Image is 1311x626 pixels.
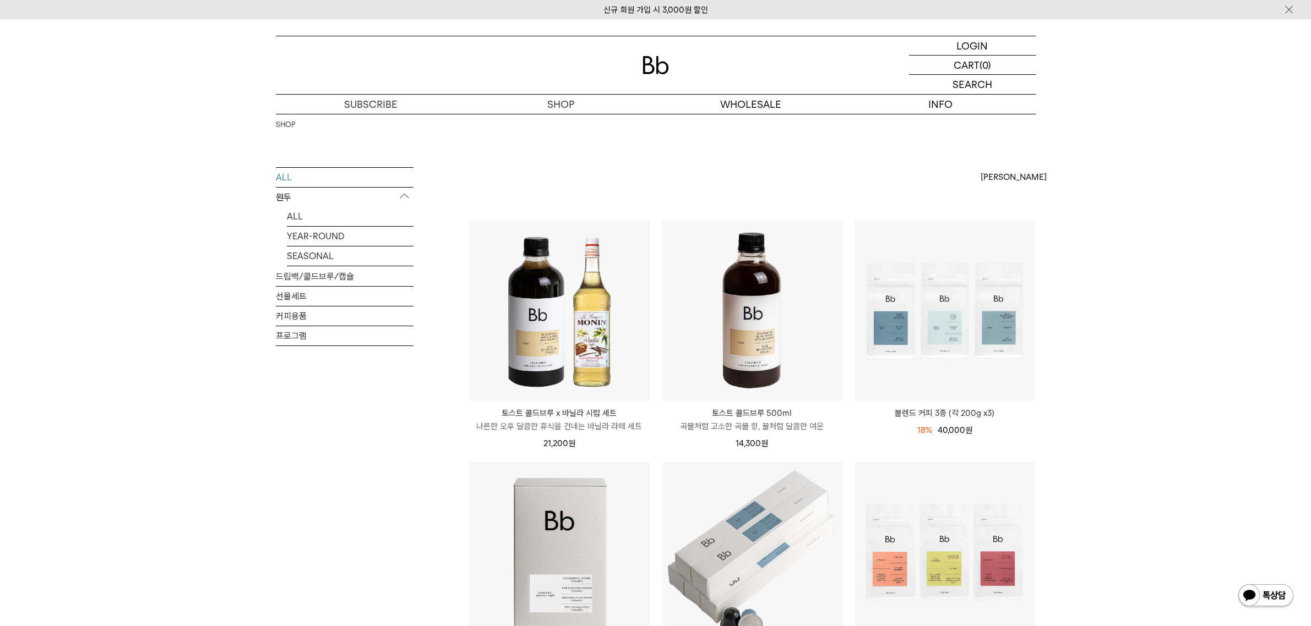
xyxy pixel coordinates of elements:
img: 카카오톡 채널 1:1 채팅 버튼 [1237,583,1294,609]
span: 14,300 [736,438,768,448]
a: ALL [276,168,414,187]
a: 블렌드 커피 3종 (각 200g x3) [855,407,1035,420]
a: 프로그램 [276,326,414,345]
a: 신규 회원 가입 시 3,000원 할인 [603,5,708,15]
p: LOGIN [956,36,988,55]
p: 토스트 콜드브루 x 바닐라 시럽 세트 [469,407,650,420]
p: WHOLESALE [656,95,846,114]
a: 토스트 콜드브루 x 바닐라 시럽 세트 나른한 오후 달콤한 휴식을 건네는 바닐라 라떼 세트 [469,407,650,433]
span: 원 [965,425,972,435]
span: 원 [568,438,575,448]
a: SHOP [276,119,295,130]
a: CART (0) [909,56,1036,75]
span: [PERSON_NAME] [981,171,1047,184]
a: LOGIN [909,36,1036,56]
a: 토스트 콜드브루 500ml 곡물처럼 고소한 곡물 향, 꿀처럼 달콤한 여운 [662,407,842,433]
img: 로고 [643,56,669,74]
p: (0) [980,56,991,74]
p: CART [954,56,980,74]
p: 곡물처럼 고소한 곡물 향, 꿀처럼 달콤한 여운 [662,420,842,433]
div: 18% [917,424,932,437]
a: ALL [287,207,414,226]
img: 토스트 콜드브루 500ml [662,221,842,401]
a: 드립백/콜드브루/캡슐 [276,267,414,286]
a: 커피용품 [276,306,414,326]
a: YEAR-ROUND [287,227,414,246]
p: SEARCH [953,75,992,94]
p: 나른한 오후 달콤한 휴식을 건네는 바닐라 라떼 세트 [469,420,650,433]
span: 원 [761,438,768,448]
p: INFO [846,95,1036,114]
img: 토스트 콜드브루 x 바닐라 시럽 세트 [469,221,650,401]
a: 선물세트 [276,287,414,306]
p: 원두 [276,188,414,207]
a: SEASONAL [287,246,414,266]
p: 토스트 콜드브루 500ml [662,407,842,420]
a: SUBSCRIBE [276,95,466,114]
span: 21,200 [543,438,575,448]
img: 블렌드 커피 3종 (각 200g x3) [855,221,1035,401]
span: 40,000 [938,425,972,435]
a: SHOP [466,95,656,114]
